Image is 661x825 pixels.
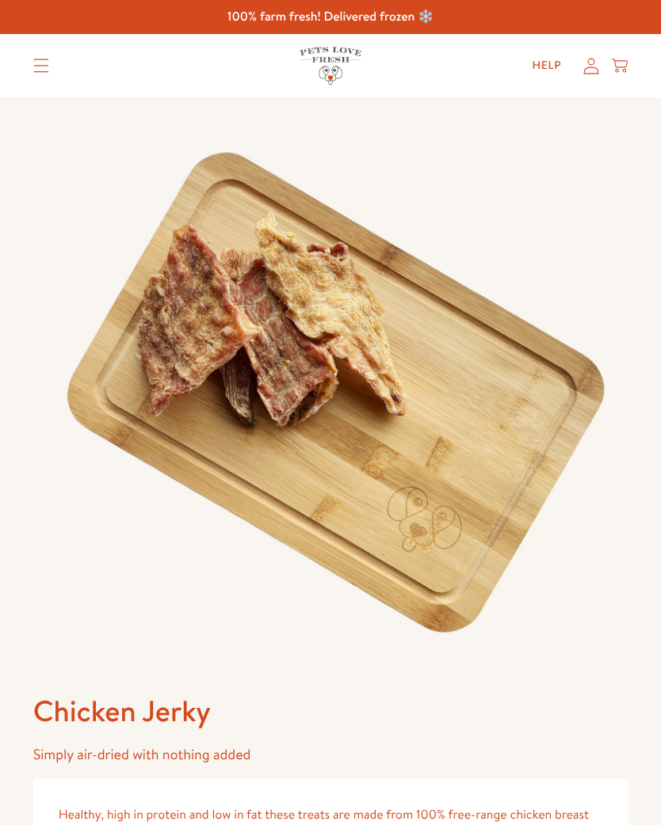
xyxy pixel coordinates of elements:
h1: Chicken Jerky [33,692,629,730]
img: Chicken Jerky [33,97,629,692]
p: Simply air-dried with nothing added [33,743,629,767]
summary: Translation missing: en.sections.header.menu [21,46,62,86]
img: Pets Love Fresh [300,47,361,84]
a: Help [520,50,575,82]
